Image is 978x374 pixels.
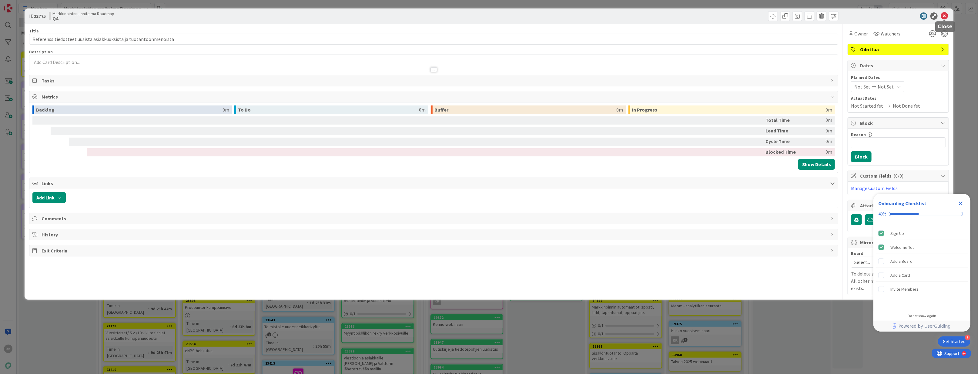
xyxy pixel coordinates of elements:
[801,116,832,125] div: 0m
[34,13,46,19] b: 23775
[238,105,419,114] div: To Do
[42,231,827,238] span: History
[860,46,938,53] span: Odottaa
[890,272,910,279] div: Add a Card
[851,102,883,109] span: Not Started Yet
[42,93,827,100] span: Metrics
[42,247,827,254] span: Exit Criteria
[943,339,966,345] div: Get Started
[965,335,970,340] div: 3
[881,30,900,37] span: Watchers
[851,95,946,102] span: Actual Dates
[29,34,839,45] input: type card name here...
[765,127,799,135] div: Lead Time
[873,194,970,332] div: Checklist Container
[851,74,946,81] span: Planned Dates
[878,211,886,217] div: 40%
[801,148,832,156] div: 0m
[876,282,968,296] div: Invite Members is incomplete.
[873,224,970,309] div: Checklist items
[956,199,966,208] div: Close Checklist
[223,105,229,114] div: 0m
[851,270,946,292] p: To delete a mirror card, just delete the card. All other mirrored cards will continue to exists.
[42,180,827,187] span: Links
[434,105,617,114] div: Buffer
[42,215,827,222] span: Comments
[36,105,223,114] div: Backlog
[854,83,870,90] span: Not Set
[29,49,53,55] span: Description
[851,132,866,137] label: Reason
[765,148,799,156] div: Blocked Time
[52,11,114,16] span: Markkinointisuunnitelma Roadmap
[31,2,34,7] div: 9+
[52,16,114,21] b: Q4
[798,159,835,170] button: Show Details
[851,251,863,255] span: Board
[878,200,926,207] div: Onboarding Checklist
[13,1,28,8] span: Support
[851,151,872,162] button: Block
[32,192,66,203] button: Add Link
[899,322,951,330] span: Powered by UserGuiding
[876,321,967,332] a: Powered by UserGuiding
[860,172,938,179] span: Custom Fields
[890,286,919,293] div: Invite Members
[826,105,832,114] div: 0m
[765,116,799,125] div: Total Time
[876,241,968,254] div: Welcome Tour is complete.
[851,185,898,191] a: Manage Custom Fields
[860,202,938,209] span: Attachments
[617,105,623,114] div: 0m
[908,313,936,318] div: Do not show again
[854,258,932,266] span: Select...
[29,28,39,34] label: Title
[876,255,968,268] div: Add a Board is incomplete.
[419,105,426,114] div: 0m
[890,230,904,237] div: Sign Up
[801,138,832,146] div: 0m
[860,119,938,127] span: Block
[860,239,938,246] span: Mirrors
[938,336,970,347] div: Open Get Started checklist, remaining modules: 3
[890,258,913,265] div: Add a Board
[893,173,903,179] span: ( 0/0 )
[860,62,938,69] span: Dates
[876,227,968,240] div: Sign Up is complete.
[854,30,868,37] span: Owner
[29,12,46,20] span: ID
[42,77,827,84] span: Tasks
[893,102,920,109] span: Not Done Yet
[938,24,953,30] h5: Close
[632,105,826,114] div: In Progress
[878,83,894,90] span: Not Set
[878,211,966,217] div: Checklist progress: 40%
[890,244,916,251] div: Welcome Tour
[876,269,968,282] div: Add a Card is incomplete.
[801,127,832,135] div: 0m
[765,138,799,146] div: Cycle Time
[873,321,970,332] div: Footer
